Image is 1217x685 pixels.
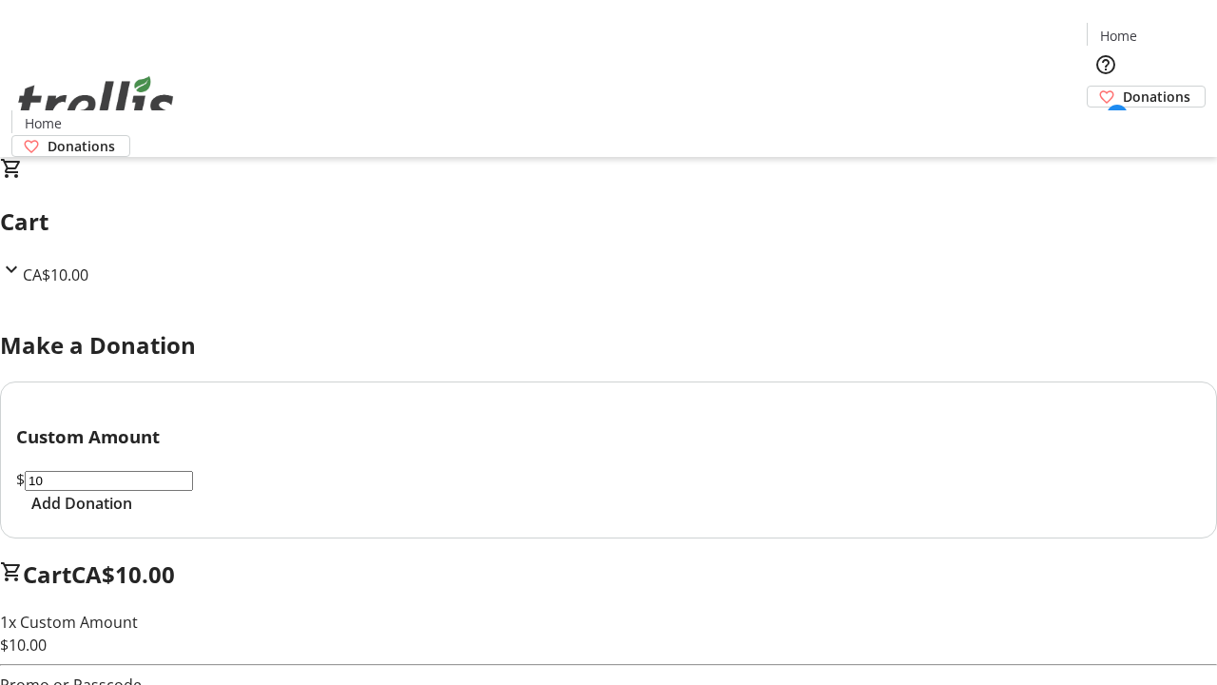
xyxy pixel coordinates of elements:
span: Home [25,113,62,133]
input: Donation Amount [25,471,193,491]
a: Home [1088,26,1149,46]
a: Home [12,113,73,133]
span: $ [16,469,25,490]
a: Donations [11,135,130,157]
span: CA$10.00 [23,264,88,285]
a: Donations [1087,86,1206,108]
button: Help [1087,46,1125,84]
h3: Custom Amount [16,423,1201,450]
img: Orient E2E Organization cokRgQ0ocx's Logo [11,55,181,150]
span: CA$10.00 [71,558,175,590]
button: Cart [1087,108,1125,146]
span: Add Donation [31,492,132,515]
span: Donations [48,136,115,156]
button: Add Donation [16,492,147,515]
span: Donations [1123,87,1190,107]
span: Home [1100,26,1137,46]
